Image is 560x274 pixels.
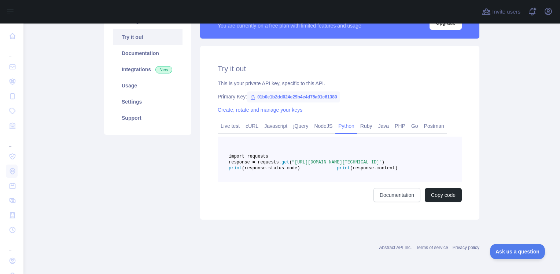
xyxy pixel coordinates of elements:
a: Terms of service [416,245,448,250]
a: Integrations New [113,61,183,77]
span: New [155,66,172,73]
div: You are currently on a free plan with limited features and usage [218,22,361,29]
iframe: Toggle Customer Support [490,244,545,259]
div: ... [6,238,18,253]
a: Documentation [373,188,420,202]
span: 01b0e1b2dd024e29b4e4d75a91c61380 [247,91,340,102]
span: get [281,160,290,165]
span: print [229,166,242,171]
a: Go [408,120,421,132]
a: Support [113,110,183,126]
a: NodeJS [311,120,335,132]
a: Usage [113,77,183,94]
div: This is your private API key, specific to this API. [218,80,462,87]
a: Ruby [357,120,375,132]
span: Invite users [492,8,520,16]
span: response = requests. [229,160,281,165]
a: Java [375,120,392,132]
button: Copy code [425,188,462,202]
span: ) [382,160,384,165]
a: Create, rotate and manage your keys [218,107,302,113]
a: Abstract API Inc. [379,245,412,250]
span: (response.content) [350,166,398,171]
a: Javascript [261,120,290,132]
a: Try it out [113,29,183,45]
span: (response.status_code) [242,166,300,171]
div: ... [6,44,18,59]
a: jQuery [290,120,311,132]
a: PHP [392,120,408,132]
a: Settings [113,94,183,110]
span: print [337,166,350,171]
span: "[URL][DOMAIN_NAME][TECHNICAL_ID]" [292,160,382,165]
a: Python [335,120,357,132]
span: ( [290,160,292,165]
a: Privacy policy [453,245,479,250]
a: Live test [218,120,243,132]
a: cURL [243,120,261,132]
div: ... [6,134,18,148]
span: import requests [229,154,268,159]
h2: Try it out [218,64,462,74]
button: Invite users [480,6,522,18]
a: Postman [421,120,447,132]
div: Primary Key: [218,93,462,100]
a: Documentation [113,45,183,61]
